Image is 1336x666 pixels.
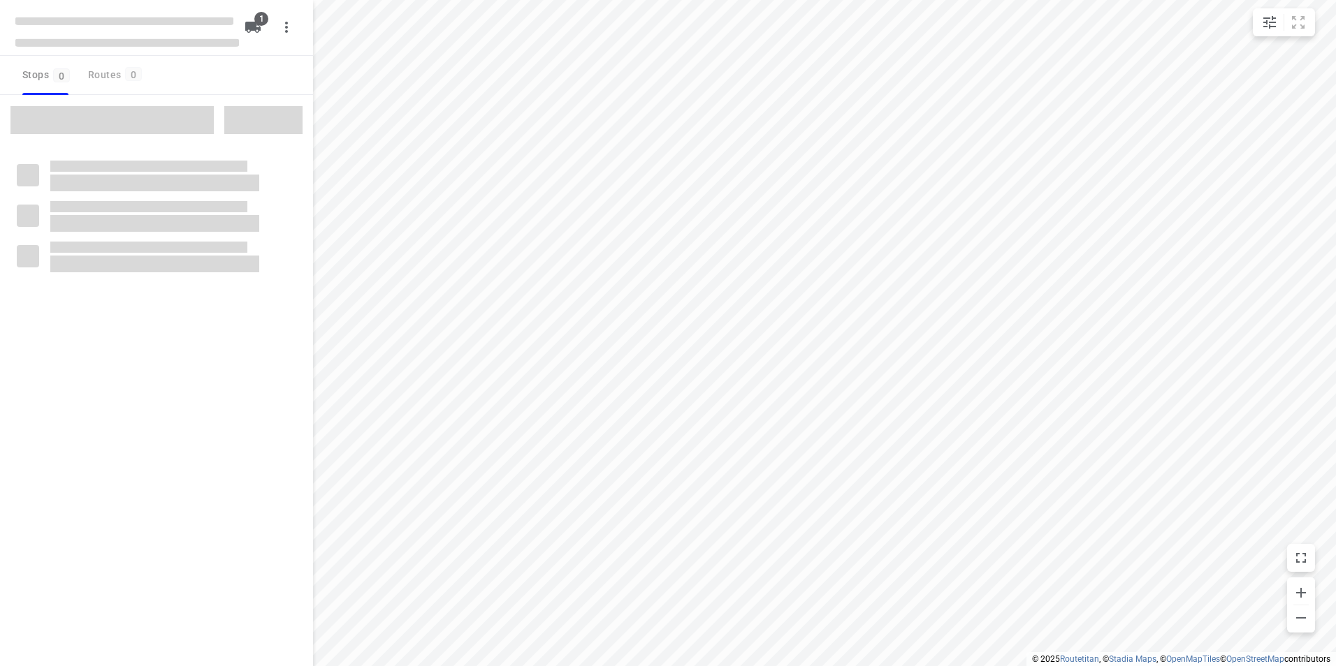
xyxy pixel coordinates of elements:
[1060,654,1099,664] a: Routetitan
[1256,8,1284,36] button: Map settings
[1032,654,1330,664] li: © 2025 , © , © © contributors
[1109,654,1156,664] a: Stadia Maps
[1253,8,1315,36] div: small contained button group
[1226,654,1284,664] a: OpenStreetMap
[1166,654,1220,664] a: OpenMapTiles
